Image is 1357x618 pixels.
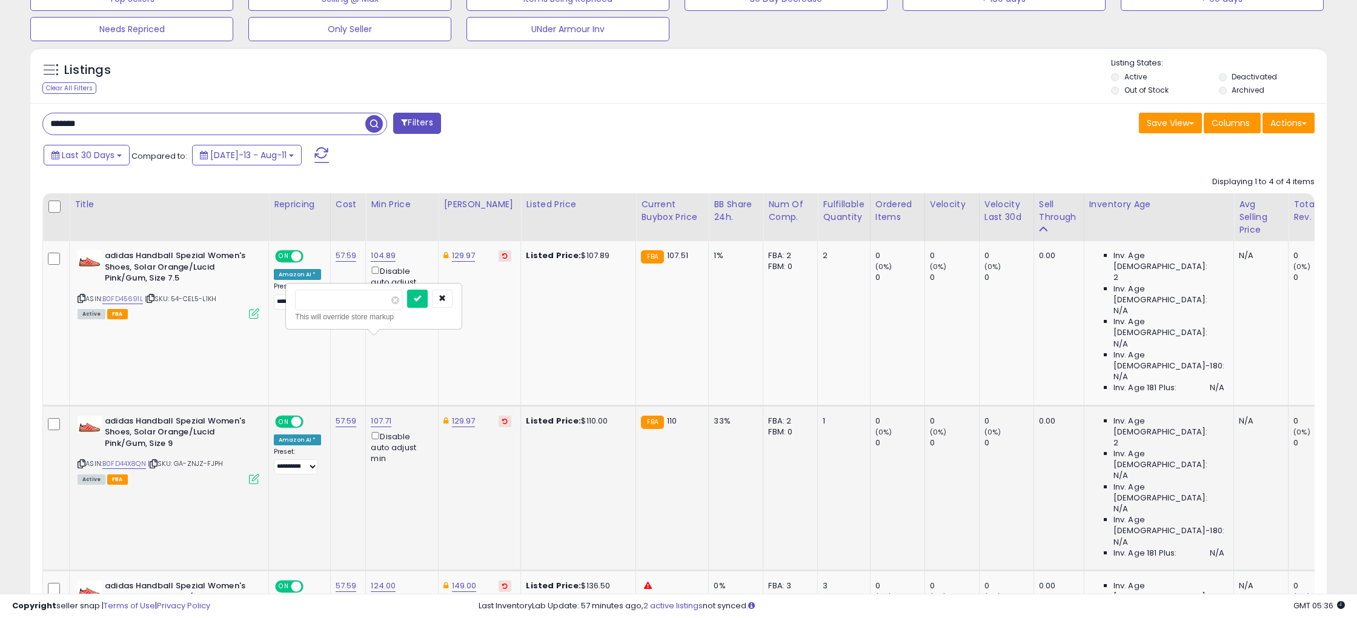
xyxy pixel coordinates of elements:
[823,198,864,224] div: Fulfillable Quantity
[1293,262,1310,271] small: (0%)
[102,459,146,469] a: B0FD44X8QN
[336,250,357,262] a: 57.59
[1262,113,1315,133] button: Actions
[371,430,429,465] div: Disable auto adjust min
[1139,113,1202,133] button: Save View
[984,198,1029,224] div: Velocity Last 30d
[336,198,361,211] div: Cost
[1232,71,1277,82] label: Deactivated
[1232,85,1264,95] label: Archived
[210,149,287,161] span: [DATE]-13 - Aug-11
[984,272,1034,283] div: 0
[526,416,626,427] div: $110.00
[714,250,754,261] div: 1%
[526,250,581,261] b: Listed Price:
[393,113,440,134] button: Filters
[192,145,302,165] button: [DATE]-13 - Aug-11
[1293,427,1310,437] small: (0%)
[930,262,947,271] small: (0%)
[78,309,105,319] span: All listings currently available for purchase on Amazon
[714,580,754,591] div: 0%
[1113,272,1118,283] span: 2
[78,416,259,483] div: ASIN:
[1239,580,1279,591] div: N/A
[526,580,626,591] div: $136.50
[1113,305,1128,316] span: N/A
[526,580,581,591] b: Listed Price:
[643,600,703,611] a: 2 active listings
[768,580,808,591] div: FBA: 3
[104,600,155,611] a: Terms of Use
[1113,416,1224,437] span: Inv. Age [DEMOGRAPHIC_DATA]:
[1039,250,1075,261] div: 0.00
[823,416,860,427] div: 1
[526,250,626,261] div: $107.89
[466,17,669,41] button: UNder Armour Inv
[12,600,56,611] strong: Copyright
[1293,437,1342,448] div: 0
[1113,448,1224,470] span: Inv. Age [DEMOGRAPHIC_DATA]:
[371,415,391,427] a: 107.71
[984,262,1001,271] small: (0%)
[875,198,920,224] div: Ordered Items
[102,294,143,304] a: B0FD45691L
[452,580,477,592] a: 149.00
[1293,250,1342,261] div: 0
[248,17,451,41] button: Only Seller
[274,282,321,310] div: Preset:
[768,427,808,437] div: FBM: 0
[823,250,860,261] div: 2
[1204,113,1261,133] button: Columns
[1113,548,1177,559] span: Inv. Age 181 Plus:
[336,415,357,427] a: 57.59
[768,416,808,427] div: FBA: 2
[107,309,128,319] span: FBA
[1113,250,1224,272] span: Inv. Age [DEMOGRAPHIC_DATA]:
[276,251,291,262] span: ON
[452,250,476,262] a: 129.97
[1113,339,1128,350] span: N/A
[1113,437,1118,448] span: 2
[984,416,1034,427] div: 0
[875,272,924,283] div: 0
[930,250,979,261] div: 0
[667,250,688,261] span: 107.51
[930,272,979,283] div: 0
[1113,482,1224,503] span: Inv. Age [DEMOGRAPHIC_DATA]:
[714,416,754,427] div: 33%
[62,149,114,161] span: Last 30 Days
[875,427,892,437] small: (0%)
[875,580,924,591] div: 0
[768,250,808,261] div: FBA: 2
[930,416,979,427] div: 0
[64,62,111,79] h5: Listings
[1210,382,1224,393] span: N/A
[42,82,96,94] div: Clear All Filters
[75,198,264,211] div: Title
[875,437,924,448] div: 0
[1212,117,1250,129] span: Columns
[1113,382,1177,393] span: Inv. Age 181 Plus:
[1113,537,1128,548] span: N/A
[1124,71,1147,82] label: Active
[274,269,321,280] div: Amazon AI *
[667,415,677,427] span: 110
[984,437,1034,448] div: 0
[295,311,453,323] div: This will override store markup
[1111,58,1327,69] p: Listing States:
[768,198,812,224] div: Num of Comp.
[930,580,979,591] div: 0
[274,434,321,445] div: Amazon AI *
[44,145,130,165] button: Last 30 Days
[984,580,1034,591] div: 0
[930,427,947,437] small: (0%)
[371,198,433,211] div: Min Price
[274,448,321,475] div: Preset:
[1113,350,1224,371] span: Inv. Age [DEMOGRAPHIC_DATA]-180:
[479,600,1345,612] div: Last InventoryLab Update: 57 minutes ago, not synced.
[78,416,102,433] img: 31EkhHE65CL._SL40_.jpg
[875,262,892,271] small: (0%)
[78,250,102,267] img: 31EkhHE65CL._SL40_.jpg
[1113,514,1224,536] span: Inv. Age [DEMOGRAPHIC_DATA]-180:
[336,580,357,592] a: 57.59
